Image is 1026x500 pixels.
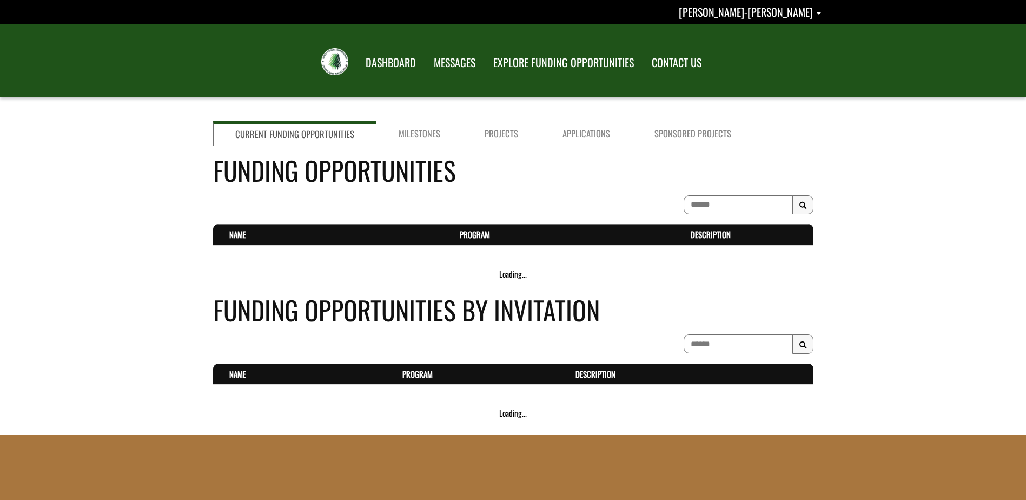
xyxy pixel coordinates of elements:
[691,228,731,240] a: Description
[229,228,246,240] a: Name
[229,368,246,380] a: Name
[358,49,424,76] a: DASHBOARD
[213,291,813,329] h4: Funding Opportunities By Invitation
[356,46,710,76] nav: Main Navigation
[462,121,540,146] a: Projects
[402,368,433,380] a: Program
[426,49,484,76] a: MESSAGES
[679,4,813,20] span: [PERSON_NAME]-[PERSON_NAME]
[376,121,462,146] a: Milestones
[213,151,813,189] h4: Funding Opportunities
[213,121,376,146] a: Current Funding Opportunities
[575,368,615,380] a: Description
[213,407,813,419] div: Loading...
[684,195,793,214] input: To search on partial text, use the asterisk (*) wildcard character.
[213,268,813,280] div: Loading...
[644,49,710,76] a: CONTACT US
[679,4,821,20] a: Pauli-Mari Kruger
[485,49,642,76] a: EXPLORE FUNDING OPPORTUNITIES
[684,334,793,353] input: To search on partial text, use the asterisk (*) wildcard character.
[790,364,813,385] th: Actions
[321,48,348,75] img: FRIAA Submissions Portal
[460,228,490,240] a: Program
[792,195,813,215] button: Search Results
[792,334,813,354] button: Search Results
[632,121,753,146] a: Sponsored Projects
[540,121,632,146] a: Applications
